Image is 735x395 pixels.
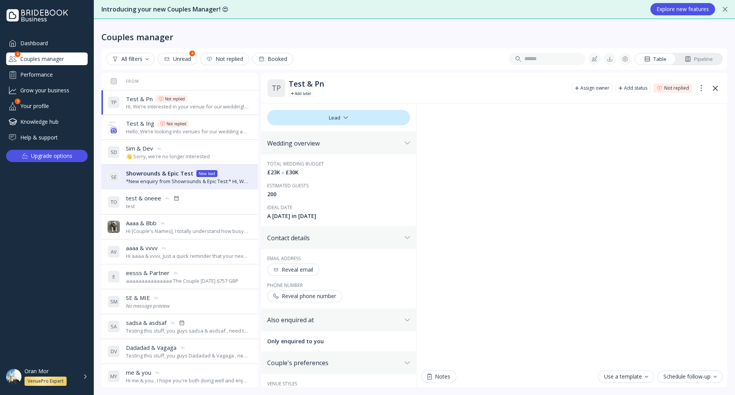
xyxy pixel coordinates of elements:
div: Test & Pn [289,79,566,89]
span: Aaaa & Bbb [126,219,157,227]
div: aaaaaaaaaaaaaaa The Couple [DATE] 6757 GBP [126,277,238,285]
div: 6 [189,51,195,56]
a: Your profile1 [6,100,88,112]
button: Use a template [598,370,654,383]
div: *New enquiry from Showrounds & Epic Test:* Hi, We are considering you as a venue for our wedding!... [126,178,249,185]
div: 1 [15,98,21,104]
div: Hi aaaa & vvvv, Just a quick reminder that your next wedding payment is due on [DATE]. If you hav... [126,252,249,260]
div: Add status [624,85,647,91]
div: Also enquired at [267,316,402,324]
img: dpr=1,fit=cover,g=face,w=48,h=48 [6,369,21,384]
div: Couples manager [6,52,88,65]
span: SE & MIE [126,294,150,302]
div: Email address [267,255,410,262]
a: Help & support [6,131,88,144]
div: 200 [267,190,410,198]
span: Test & Pn [126,95,153,103]
button: Explore new features [650,3,715,15]
a: Performance [6,68,88,81]
img: dpr=1,fit=cover,g=face,w=32,h=32 [108,121,120,133]
span: test & oneee [126,194,161,202]
div: Booked [258,56,287,62]
div: Contact details [267,234,402,242]
div: Not replied [664,85,689,91]
button: Reveal phone number [267,290,342,302]
div: Reveal email [273,267,313,273]
div: Testing this stuff, you guys Dadadad & Vagaga , need to pay 4444 GBP until [DATE] . Changed [126,352,249,359]
div: Schedule follow-up [663,374,717,380]
span: aaaa & vvvv [126,244,158,252]
div: Venue styles [267,380,410,387]
span: me & you [126,369,151,377]
div: Pipeline [685,56,713,63]
img: dpr=1,fit=cover,g=face,w=32,h=32 [108,221,120,233]
div: T O [108,196,120,208]
a: Grow your business [6,84,88,97]
div: Notes [427,374,450,380]
div: Estimated guests [267,182,410,189]
div: New lead [199,170,215,177]
button: Booked [252,53,293,65]
button: Schedule follow-up [657,370,723,383]
a: Couples manager6 [6,52,88,65]
div: Couples manager [101,31,173,42]
div: Not replied [167,121,186,127]
div: Hi [Couple's Names], I totally understand how busy planning can get, but I didn’t want to miss th... [126,228,249,235]
span: Sim & Dev [126,144,153,152]
a: Knowledge hub [6,115,88,128]
div: Assign owner [580,85,609,91]
div: Testing this stuff, you guys sadsa & asdsaf , need to pay 4444 GBP until [DATE] . Changed [126,327,249,334]
div: Unread [164,56,191,62]
div: Lead [267,110,410,125]
button: Reveal email [267,264,319,276]
div: Hi, We’re interested in your venue for our wedding! We would like to receive more details. Please... [126,103,249,110]
div: A V [108,246,120,258]
div: All filters [112,56,149,62]
button: Notes [421,370,456,383]
div: S E [108,171,120,183]
a: Dashboard [6,37,88,49]
i: No message preview [126,302,170,309]
div: E [108,270,120,283]
span: Showrounds & Epic Test [126,169,193,177]
div: Use a template [604,374,648,380]
div: Ideal date [267,204,410,211]
span: Test & Ing [126,120,154,128]
div: From [108,79,139,84]
div: S D [108,146,120,158]
div: S M [108,295,120,308]
div: VenuePro Expert [28,378,64,384]
button: All filters [106,53,155,65]
div: test [126,203,180,210]
div: S A [108,320,120,333]
div: Only enquired to you [267,338,410,345]
div: Your profile [6,100,88,112]
div: T P [267,79,286,97]
iframe: Chat [421,104,723,366]
div: 6 [15,51,21,57]
div: Not replied [206,56,243,62]
div: Oran Mor [24,368,49,375]
div: Phone number [267,282,410,288]
div: £23K - £30K [267,169,410,176]
button: Unread [158,53,197,65]
div: Wedding overview [267,139,402,147]
div: Add label [295,90,311,97]
div: Table [644,56,666,63]
span: eesss & Partner [126,269,170,277]
div: Not replied [165,96,185,102]
div: A [DATE] in [DATE] [267,212,410,220]
div: Total wedding budget [267,161,410,167]
div: Introducing your new Couples Manager! 😍 [101,5,643,14]
div: 👋 Sorry, we're no longer interested [126,153,210,160]
div: Hello, We’re looking into venues for our wedding and would love to know more about yours. Could y... [126,128,249,135]
div: D V [108,345,120,357]
button: Upgrade options [6,150,88,162]
div: Hi me & you , I hope you're both doing well and enjoying the planning process! I just wanted to c... [126,377,249,384]
div: M Y [108,370,120,382]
